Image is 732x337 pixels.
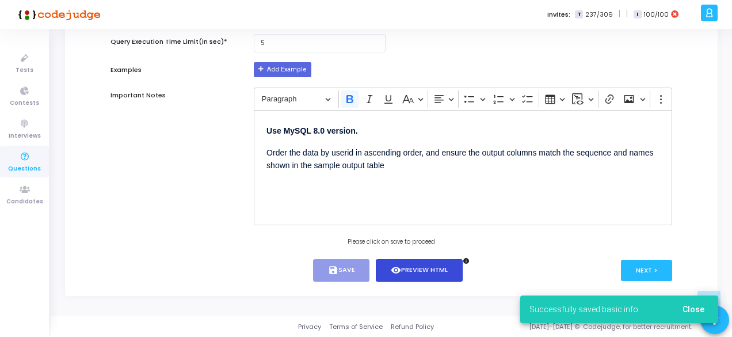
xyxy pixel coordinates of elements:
[9,131,41,141] span: Interviews
[16,66,33,75] span: Tests
[110,90,166,100] label: Important Notes
[110,65,142,75] label: Examples
[257,90,336,108] button: Paragraph
[313,259,370,282] button: saveSave
[585,10,613,20] span: 237/309
[575,10,582,19] span: T
[619,8,620,20] span: |
[110,37,227,47] label: Query Execution Time Limit(in sec)*
[391,322,434,332] a: Refund Policy
[391,265,401,275] i: visibility
[248,238,535,247] div: Please click on save to proceed
[683,305,704,314] span: Close
[8,164,41,174] span: Questions
[529,304,638,315] span: Successfully saved basic info
[266,145,659,172] p: Order the data by userid in ascending order, and ensure the output columns match the sequence and...
[328,265,338,275] i: save
[254,88,672,110] div: Editor toolbar
[298,322,321,332] a: Privacy
[10,99,39,108] span: Contests
[376,259,463,282] button: visibilityPreview HTML
[254,110,672,225] div: Editor editing area: main
[6,197,43,207] span: Candidates
[254,62,311,77] button: Add Example
[634,10,641,19] span: I
[266,126,357,135] strong: Use MySQL 8.0 version.
[547,10,570,20] label: Invites:
[621,260,672,281] button: Next >
[329,322,383,332] a: Terms of Service
[14,3,101,26] img: logo
[262,92,322,106] span: Paragraph
[673,299,714,320] button: Close
[626,8,628,20] span: |
[644,10,669,20] span: 100/100
[463,258,470,264] i: info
